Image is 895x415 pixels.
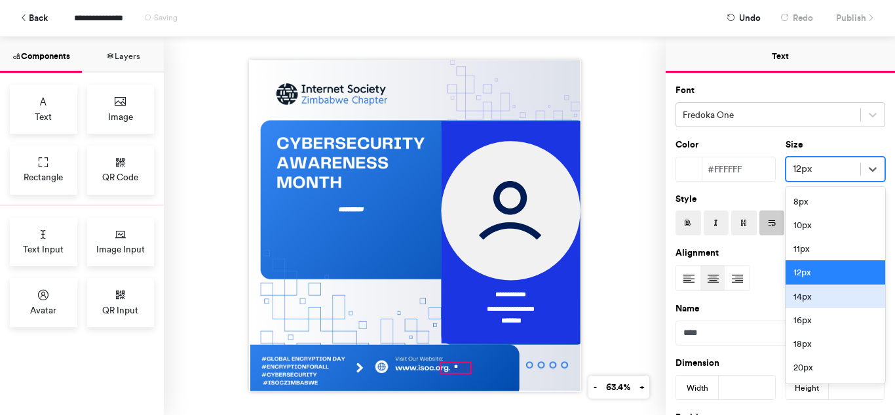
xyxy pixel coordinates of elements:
span: Avatar [30,304,56,317]
button: 63.4% [601,376,635,399]
div: 10px [786,213,886,237]
span: Image [108,110,133,123]
div: 16px [786,308,886,332]
button: Back [13,7,54,30]
label: Dimension [676,357,719,370]
button: Text [666,37,895,73]
img: Avatar [441,141,580,280]
label: Style [676,193,696,206]
div: 14px [786,285,886,308]
label: Alignment [676,247,719,260]
div: 18px [786,332,886,355]
label: Color [676,138,698,151]
span: QR Code [102,170,138,184]
div: Text Alignment Picker [676,265,750,291]
span: Undo [739,7,761,30]
div: 20px [786,355,886,379]
span: Text Input [23,243,64,256]
span: Text [35,110,52,123]
div: 12px [786,260,886,284]
div: Width [676,376,719,401]
div: 22px [786,380,886,403]
div: 8px [786,189,886,213]
label: Font [676,84,695,97]
div: 11px [786,237,886,260]
div: Height [786,376,829,401]
div: #ffffff [702,157,775,181]
iframe: Drift Widget Chat Controller [829,349,879,399]
span: Saving [154,13,178,22]
label: Size [786,138,803,151]
button: Layers [82,37,164,73]
span: Rectangle [24,170,63,184]
span: Image Input [96,243,145,256]
button: Undo [720,7,767,30]
button: + [634,376,649,399]
label: Name [676,302,699,315]
span: QR Input [102,304,138,317]
button: - [588,376,601,399]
